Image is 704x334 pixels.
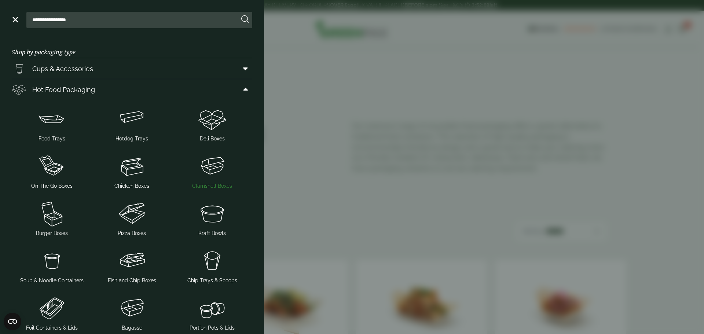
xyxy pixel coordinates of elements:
[115,135,148,143] span: Hotdog Trays
[36,230,68,237] span: Burger Boxes
[12,82,26,97] img: Deli_box.svg
[95,197,169,239] a: Pizza Boxes
[20,277,84,285] span: Soup & Noodle Containers
[26,324,78,332] span: Foil Containers & Lids
[12,79,252,100] a: Hot Food Packaging
[175,150,249,191] a: Clamshell Boxes
[95,292,169,333] a: Bagasse
[95,245,169,286] a: Fish and Chip Boxes
[15,197,89,239] a: Burger Boxes
[32,85,95,95] span: Hot Food Packaging
[95,293,169,323] img: Clamshell_box.svg
[190,324,235,332] span: Portion Pots & Lids
[4,313,21,330] button: Open CMP widget
[95,104,169,133] img: Hotdog_tray.svg
[15,293,89,323] img: Foil_container.svg
[175,103,249,144] a: Deli Boxes
[175,199,249,228] img: SoupNsalad_bowls.svg
[187,277,237,285] span: Chip Trays & Scoops
[12,37,252,58] h3: Shop by packaging type
[108,277,156,285] span: Fish and Chip Boxes
[175,197,249,239] a: Kraft Bowls
[175,293,249,323] img: PortionPots.svg
[192,182,232,190] span: Clamshell Boxes
[200,135,225,143] span: Deli Boxes
[122,324,142,332] span: Bagasse
[15,151,89,181] img: OnTheGo_boxes.svg
[15,246,89,275] img: SoupNoodle_container.svg
[175,246,249,275] img: Chip_tray.svg
[95,246,169,275] img: FishNchip_box.svg
[95,151,169,181] img: Chicken_box-1.svg
[32,64,93,74] span: Cups & Accessories
[95,103,169,144] a: Hotdog Trays
[95,150,169,191] a: Chicken Boxes
[15,292,89,333] a: Foil Containers & Lids
[31,182,73,190] span: On The Go Boxes
[15,150,89,191] a: On The Go Boxes
[38,135,65,143] span: Food Trays
[12,61,26,76] img: PintNhalf_cup.svg
[118,230,146,237] span: Pizza Boxes
[15,104,89,133] img: Food_tray.svg
[175,292,249,333] a: Portion Pots & Lids
[175,245,249,286] a: Chip Trays & Scoops
[95,199,169,228] img: Pizza_boxes.svg
[114,182,149,190] span: Chicken Boxes
[175,104,249,133] img: Deli_box.svg
[198,230,226,237] span: Kraft Bowls
[15,103,89,144] a: Food Trays
[15,245,89,286] a: Soup & Noodle Containers
[15,199,89,228] img: Burger_box.svg
[12,58,252,79] a: Cups & Accessories
[175,151,249,181] img: Clamshell_box.svg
